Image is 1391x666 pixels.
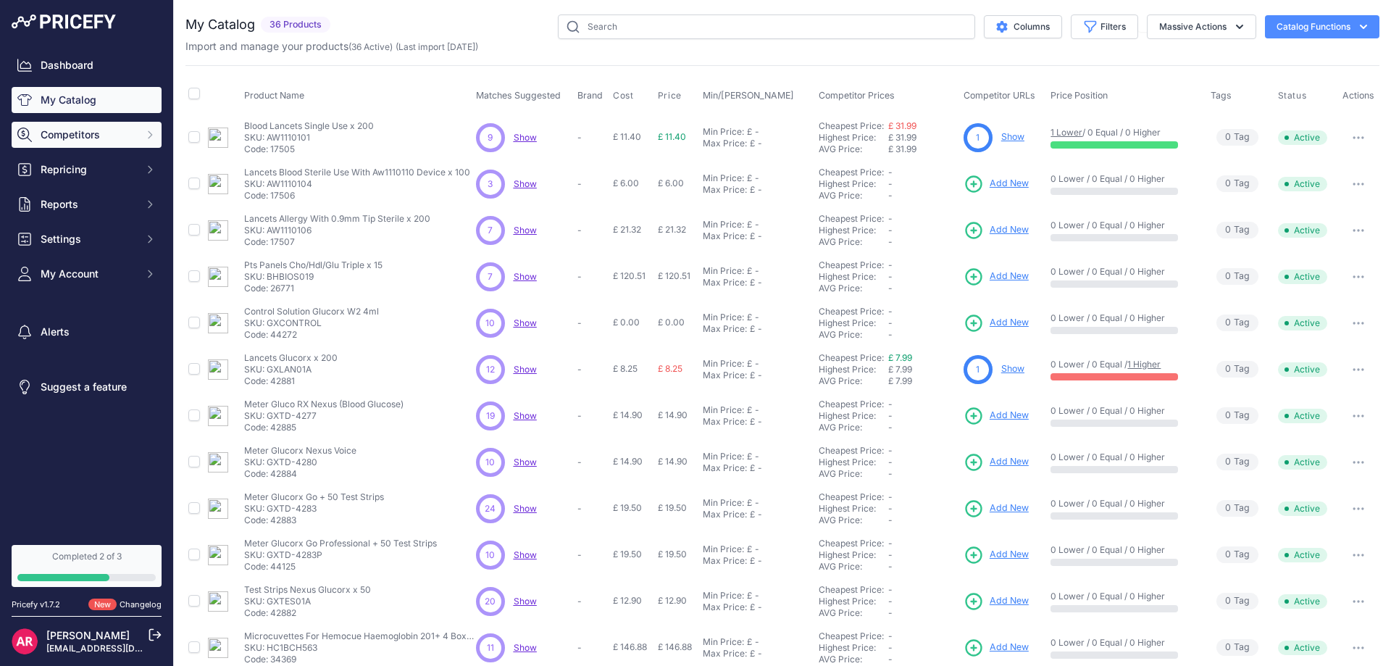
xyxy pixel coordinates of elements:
[613,456,643,467] span: £ 14.90
[819,167,884,178] a: Cheapest Price:
[964,90,1035,101] span: Competitor URLs
[244,120,374,132] p: Blood Lancets Single Use x 200
[990,177,1029,191] span: Add New
[1278,223,1327,238] span: Active
[1278,130,1327,145] span: Active
[1050,266,1196,278] p: 0 Lower / 0 Equal / 0 Higher
[1050,127,1196,138] p: / 0 Equal / 0 Higher
[752,172,759,184] div: -
[990,409,1029,423] span: Add New
[244,132,374,143] p: SKU: AW1110101
[888,225,893,236] span: -
[747,312,752,323] div: £
[244,283,383,294] p: Code: 26771
[1278,455,1327,470] span: Active
[1050,90,1108,101] span: Price Position
[244,491,384,503] p: Meter Glucorx Go + 50 Test Strips
[752,219,759,230] div: -
[1001,363,1024,374] a: Show
[964,174,1029,194] a: Add New
[990,223,1029,237] span: Add New
[12,52,162,528] nav: Sidebar
[658,502,687,513] span: £ 19.50
[488,270,493,283] span: 7
[888,457,893,467] span: -
[12,374,162,400] a: Suggest a feature
[1225,409,1231,423] span: 0
[486,409,495,423] span: 19
[514,549,537,560] a: Show
[703,358,744,370] div: Min Price:
[888,271,893,282] span: -
[750,138,755,149] div: £
[244,352,338,364] p: Lancets Glucorx x 200
[244,375,338,387] p: Code: 42881
[703,462,747,474] div: Max Price:
[1265,15,1379,38] button: Catalog Functions
[964,499,1029,519] a: Add New
[750,462,755,474] div: £
[1225,177,1231,191] span: 0
[819,422,888,433] div: AVG Price:
[990,594,1029,608] span: Add New
[514,457,537,467] span: Show
[613,270,646,281] span: £ 120.51
[990,270,1029,283] span: Add New
[888,259,893,270] span: -
[658,270,690,281] span: £ 120.51
[244,236,430,248] p: Code: 17507
[1225,316,1231,330] span: 0
[819,120,884,131] a: Cheapest Price:
[41,162,135,177] span: Repricing
[244,422,404,433] p: Code: 42885
[1278,362,1327,377] span: Active
[244,167,470,178] p: Lancets Blood Sterile Use With Aw1110110 Device x 100
[558,14,975,39] input: Search
[12,545,162,587] a: Completed 2 of 3
[577,410,606,422] p: -
[819,503,888,515] div: Highest Price:
[964,406,1029,426] a: Add New
[1050,312,1196,324] p: 0 Lower / 0 Equal / 0 Higher
[703,90,794,101] span: Min/[PERSON_NAME]
[1216,129,1258,146] span: Tag
[819,178,888,190] div: Highest Price:
[1050,220,1196,231] p: 0 Lower / 0 Equal / 0 Higher
[12,319,162,345] a: Alerts
[577,225,606,236] p: -
[964,591,1029,612] a: Add New
[703,370,747,381] div: Max Price:
[888,213,893,224] span: -
[658,409,688,420] span: £ 14.90
[514,317,537,328] a: Show
[819,225,888,236] div: Highest Price:
[488,131,493,144] span: 9
[244,213,430,225] p: Lancets Allergy With 0.9mm Tip Sterile x 200
[244,317,379,329] p: SKU: GXCONTROL
[703,219,744,230] div: Min Price:
[613,409,643,420] span: £ 14.90
[577,317,606,329] p: -
[577,457,606,468] p: -
[964,220,1029,241] a: Add New
[658,456,688,467] span: £ 14.90
[755,184,762,196] div: -
[1216,175,1258,192] span: Tag
[244,445,356,457] p: Meter Glucorx Nexus Voice
[1050,127,1082,138] a: 1 Lower
[485,502,496,515] span: 24
[750,277,755,288] div: £
[1278,90,1310,101] button: Status
[658,178,684,188] span: £ 6.00
[703,404,744,416] div: Min Price:
[185,14,255,35] h2: My Catalog
[1071,14,1138,39] button: Filters
[1278,409,1327,423] span: Active
[752,312,759,323] div: -
[819,364,888,375] div: Highest Price:
[476,90,561,101] span: Matches Suggested
[244,143,374,155] p: Code: 17505
[819,90,895,101] span: Competitor Prices
[888,178,893,189] span: -
[577,503,606,515] p: -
